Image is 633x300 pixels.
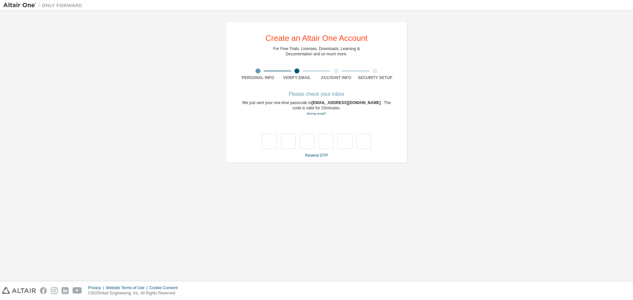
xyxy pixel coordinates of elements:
p: © 2025 Altair Engineering, Inc. All Rights Reserved. [88,290,182,296]
div: Account Info [316,75,356,80]
a: Resend OTP [305,153,328,158]
div: Cookie Consent [149,285,181,290]
div: Security Setup [356,75,395,80]
div: Personal Info [238,75,278,80]
img: facebook.svg [40,287,47,294]
span: [EMAIL_ADDRESS][DOMAIN_NAME] [312,100,382,105]
div: Verify Email [278,75,317,80]
div: For Free Trials, Licenses, Downloads, Learning & Documentation and so much more. [273,46,360,57]
img: altair_logo.svg [2,287,36,294]
div: Website Terms of Use [106,285,149,290]
img: instagram.svg [51,287,58,294]
div: Create an Altair One Account [265,34,368,42]
a: Go back to the registration form [307,112,326,115]
img: youtube.svg [73,287,82,294]
div: We just sent your one-time passcode to . The code is valid for 15 minutes. [238,100,395,116]
img: linkedin.svg [62,287,69,294]
img: Altair One [3,2,86,9]
div: Privacy [88,285,106,290]
div: Please check your inbox [238,92,395,96]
